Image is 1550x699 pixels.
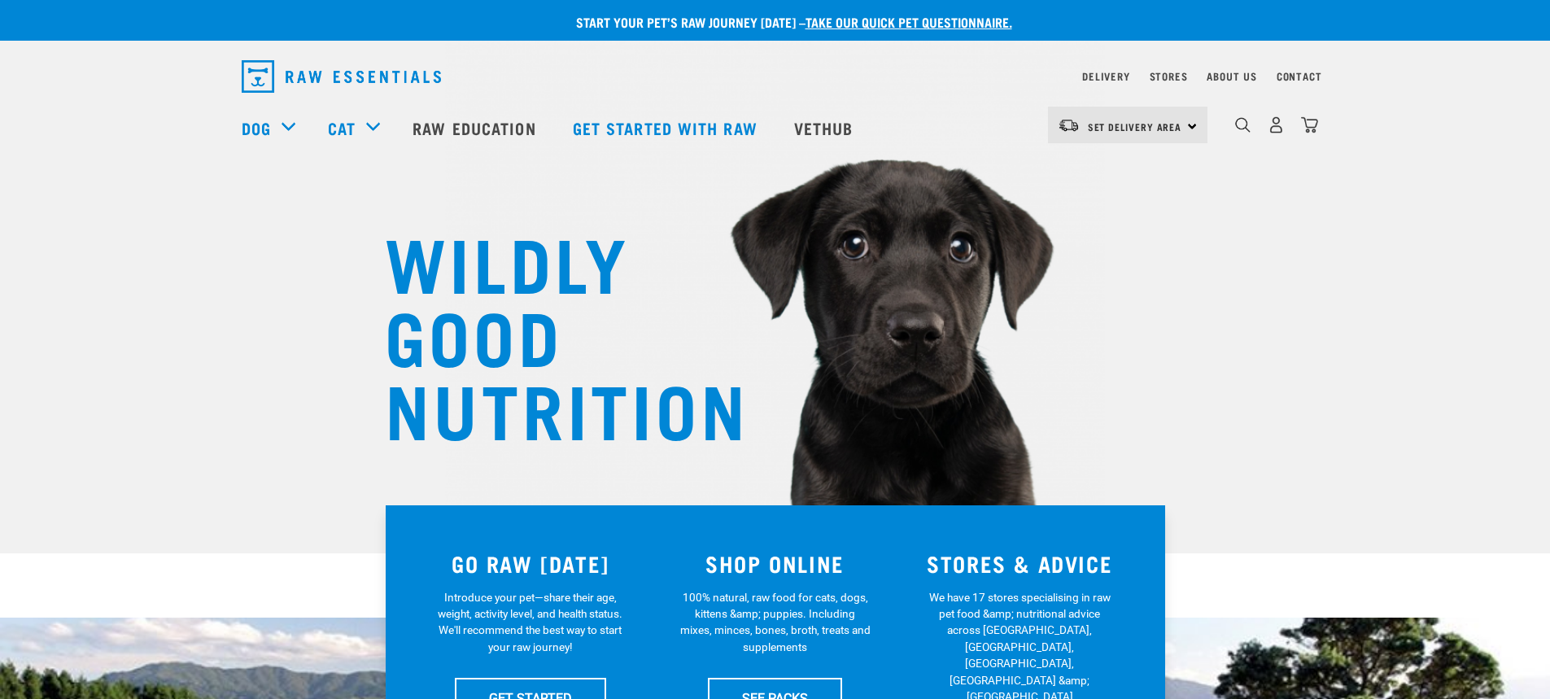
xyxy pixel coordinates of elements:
img: home-icon@2x.png [1301,116,1318,133]
img: user.png [1268,116,1285,133]
a: Get started with Raw [557,95,778,160]
img: van-moving.png [1058,118,1080,133]
nav: dropdown navigation [229,54,1322,99]
h3: SHOP ONLINE [662,551,888,576]
a: Delivery [1082,73,1129,79]
a: Vethub [778,95,874,160]
p: 100% natural, raw food for cats, dogs, kittens &amp; puppies. Including mixes, minces, bones, bro... [679,589,871,656]
a: Dog [242,116,271,140]
a: Stores [1150,73,1188,79]
h3: STORES & ADVICE [907,551,1133,576]
a: Cat [328,116,356,140]
img: home-icon-1@2x.png [1235,117,1251,133]
h1: WILDLY GOOD NUTRITION [385,224,710,443]
a: Contact [1277,73,1322,79]
a: About Us [1207,73,1256,79]
img: Raw Essentials Logo [242,60,441,93]
a: Raw Education [396,95,556,160]
p: Introduce your pet—share their age, weight, activity level, and health status. We'll recommend th... [434,589,626,656]
span: Set Delivery Area [1088,124,1182,129]
h3: GO RAW [DATE] [418,551,644,576]
a: take our quick pet questionnaire. [806,18,1012,25]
